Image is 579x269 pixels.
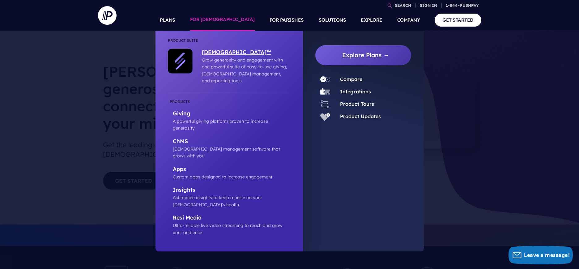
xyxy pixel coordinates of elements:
a: ChMS [DEMOGRAPHIC_DATA] management software that grows with you [168,138,291,160]
p: A powerful giving platform proven to increase generosity [173,118,291,132]
a: PLANS [160,9,175,31]
p: Grow generosity and engagement with one powerful suite of easy-to-use giving, [DEMOGRAPHIC_DATA] ... [202,57,287,84]
a: Integrations - Icon [315,87,335,97]
a: Apps Custom apps designed to increase engagement [168,166,291,181]
img: Integrations - Icon [320,87,330,97]
a: COMPANY [397,9,420,31]
p: Actionable insights to keep a pulse on your [DEMOGRAPHIC_DATA]’s health [173,194,291,208]
p: Resi Media [173,214,291,222]
a: Compare - Icon [315,75,335,84]
a: [DEMOGRAPHIC_DATA]™ Grow generosity and engagement with one powerful suite of easy-to-use giving,... [193,49,287,84]
p: Custom apps designed to increase engagement [173,173,291,180]
img: Product Updates - Icon [320,112,330,122]
a: EXPLORE [361,9,382,31]
a: Giving A powerful giving platform proven to increase generosity [168,98,291,132]
li: Product Suite [168,37,291,49]
a: SOLUTIONS [319,9,346,31]
a: Insights Actionable insights to keep a pulse on your [DEMOGRAPHIC_DATA]’s health [168,186,291,208]
a: Integrations [340,88,371,95]
img: ChurchStaq™ - Icon [168,49,193,74]
a: Resi Media Ultra-reliable live video streaming to reach and grow your audience [168,214,291,236]
p: Insights [173,186,291,194]
img: Product Tours - Icon [320,99,330,109]
a: GET STARTED [435,14,481,26]
a: Product Updates - Icon [315,112,335,122]
button: Leave a message! [509,246,573,264]
a: Product Tours [340,101,374,107]
p: Apps [173,166,291,173]
a: Product Updates [340,113,381,119]
a: Compare [340,76,362,82]
p: [DEMOGRAPHIC_DATA] management software that grows with you [173,146,291,160]
a: Explore Plans → [320,45,411,65]
img: Compare - Icon [320,75,330,84]
a: Product Tours - Icon [315,99,335,109]
p: Ultra-reliable live video streaming to reach and grow your audience [173,222,291,236]
a: FOR [DEMOGRAPHIC_DATA] [190,9,255,31]
p: ChMS [173,138,291,146]
p: [DEMOGRAPHIC_DATA]™ [202,49,287,57]
a: FOR PARISHES [270,9,304,31]
p: Giving [173,110,291,118]
span: Leave a message! [524,252,570,258]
